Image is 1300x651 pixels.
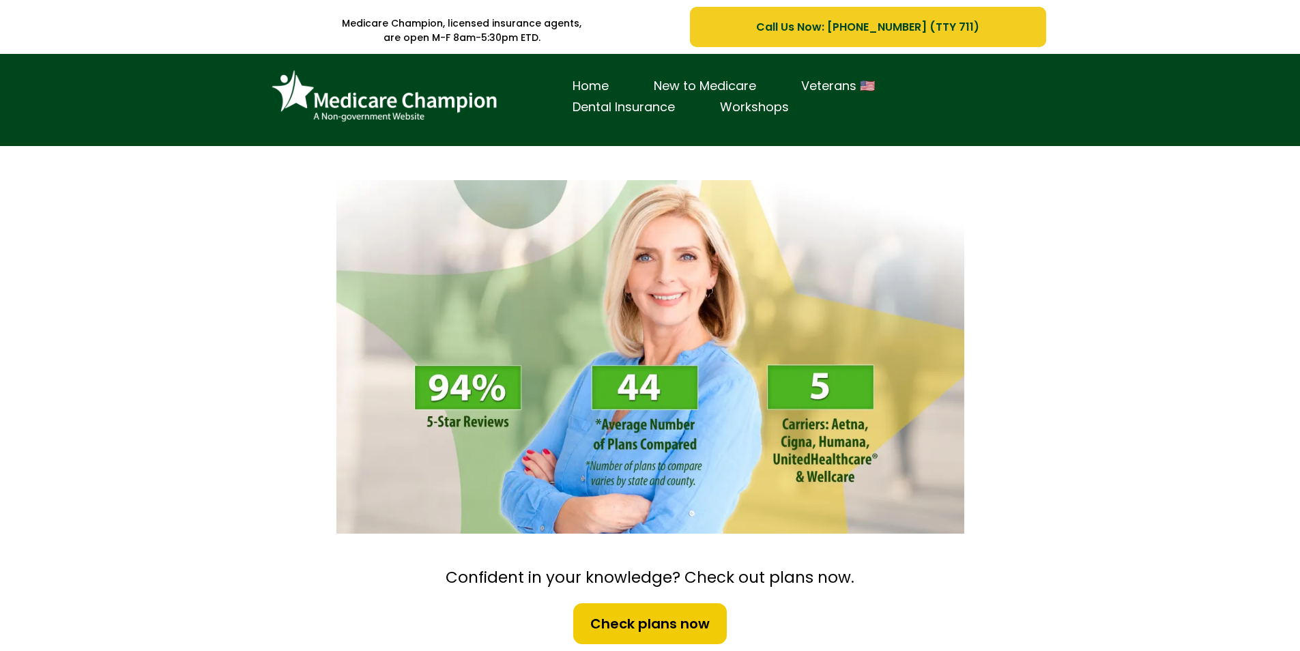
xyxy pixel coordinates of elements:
[255,16,670,31] p: Medicare Champion, licensed insurance agents,
[550,97,697,118] a: Dental Insurance
[779,76,897,97] a: Veterans 🇺🇸
[590,613,710,634] span: Check plans now
[572,602,728,646] a: Check plans now
[265,64,504,129] img: Brand Logo
[330,568,971,588] h2: Confident in your knowledge? Check out plans now.
[697,97,811,118] a: Workshops
[756,18,979,35] span: Call Us Now: [PHONE_NUMBER] (TTY 711)
[631,76,779,97] a: New to Medicare
[690,7,1045,47] a: Call Us Now: 1-833-823-1990 (TTY 711)
[255,31,670,45] p: are open M-F 8am-5:30pm ETD.
[550,76,631,97] a: Home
